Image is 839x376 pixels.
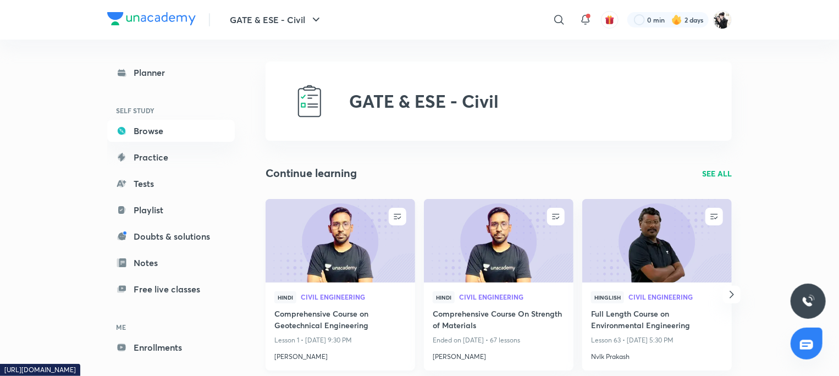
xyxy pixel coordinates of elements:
[266,199,415,283] a: new-thumbnail
[433,347,565,362] a: [PERSON_NAME]
[459,294,565,301] a: Civil Engineering
[107,199,235,221] a: Playlist
[274,333,406,347] p: Lesson 1 • [DATE] 9:30 PM
[107,120,235,142] a: Browse
[107,62,235,84] a: Planner
[591,308,723,333] a: Full Length Course on Environmental Engineering
[223,9,329,31] button: GATE & ESE - Civil
[433,308,565,333] a: Comprehensive Course On Strength of Materials
[107,318,235,336] h6: ME
[702,168,732,179] a: SEE ALL
[301,294,406,300] span: Civil Engineering
[264,198,416,283] img: new-thumbnail
[107,225,235,247] a: Doubts & solutions
[601,11,619,29] button: avatar
[628,294,723,300] span: Civil Engineering
[591,291,624,303] span: Hinglish
[433,333,565,347] p: Ended on [DATE] • 67 lessons
[107,101,235,120] h6: SELF STUDY
[671,14,682,25] img: streak
[424,199,573,283] a: new-thumbnail
[107,252,235,274] a: Notes
[107,173,235,195] a: Tests
[349,91,499,112] h2: GATE & ESE - Civil
[266,165,357,181] h2: Continue learning
[301,294,406,301] a: Civil Engineering
[107,336,235,358] a: Enrollments
[433,291,455,303] span: Hindi
[292,84,327,119] img: GATE & ESE - Civil
[591,347,723,362] a: Nvlk Prakash
[802,295,815,308] img: ttu
[274,291,296,303] span: Hindi
[459,294,565,300] span: Civil Engineering
[107,278,235,300] a: Free live classes
[274,347,406,362] a: [PERSON_NAME]
[422,198,575,283] img: new-thumbnail
[591,333,723,347] p: Lesson 63 • [DATE] 5:30 PM
[107,12,196,28] a: Company Logo
[605,15,615,25] img: avatar
[274,308,406,333] a: Comprehensive Course on Geotechnical Engineering
[581,198,733,283] img: new-thumbnail
[713,10,732,29] img: Lucky verma
[628,294,723,301] a: Civil Engineering
[107,12,196,25] img: Company Logo
[582,199,732,283] a: new-thumbnail
[107,146,235,168] a: Practice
